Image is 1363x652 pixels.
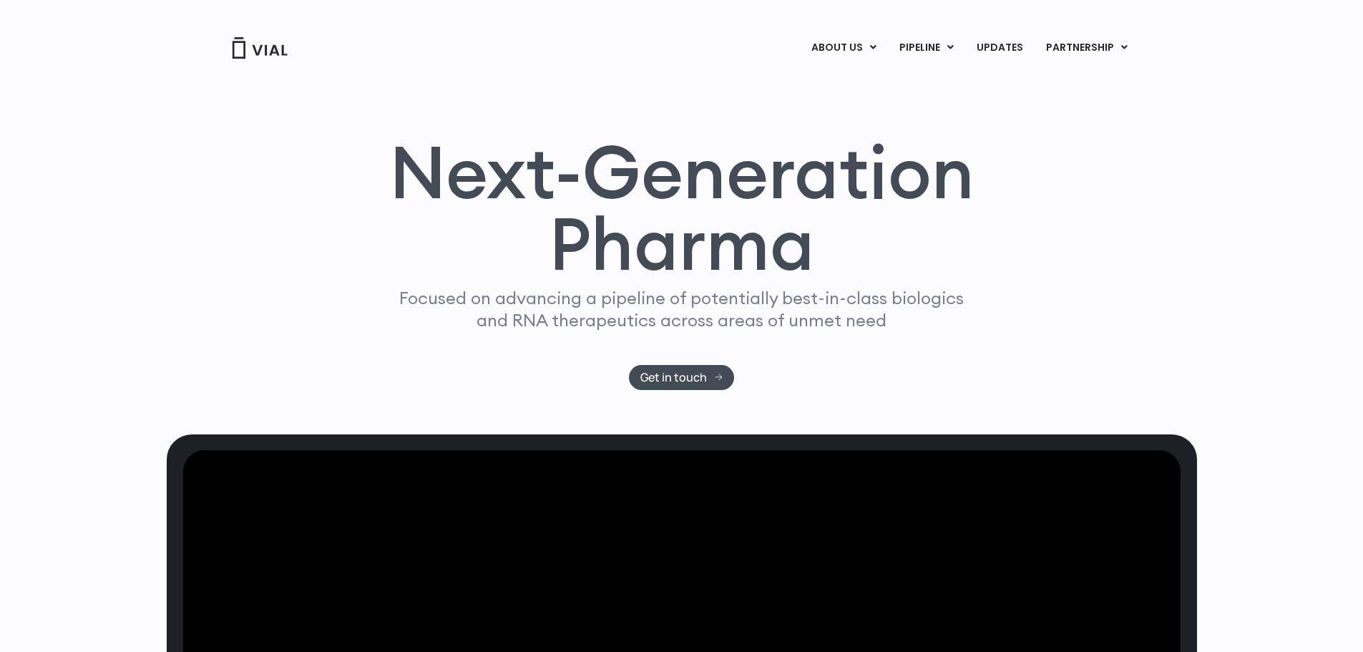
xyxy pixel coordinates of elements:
img: Vial Logo [231,37,288,59]
a: Get in touch [629,365,734,390]
p: Focused on advancing a pipeline of potentially best-in-class biologics and RNA therapeutics acros... [394,287,970,331]
a: UPDATES [965,36,1034,60]
h1: Next-Generation Pharma [372,136,992,281]
a: PIPELINEMenu Toggle [888,36,964,60]
span: Get in touch [640,372,707,383]
a: PARTNERSHIPMenu Toggle [1035,36,1139,60]
a: ABOUT USMenu Toggle [800,36,887,60]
